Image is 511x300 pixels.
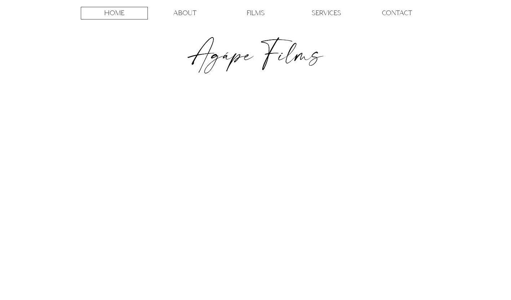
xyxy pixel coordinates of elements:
[79,7,432,19] nav: Site
[312,7,341,19] p: SERVICES
[104,7,124,19] p: HOME
[173,7,197,19] p: ABOUT
[293,7,360,19] a: SERVICES
[81,7,148,19] a: HOME
[247,7,265,19] p: FILMS
[151,7,219,19] a: ABOUT
[222,7,289,19] a: FILMS
[382,7,412,19] p: CONTACT
[364,7,431,19] a: CONTACT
